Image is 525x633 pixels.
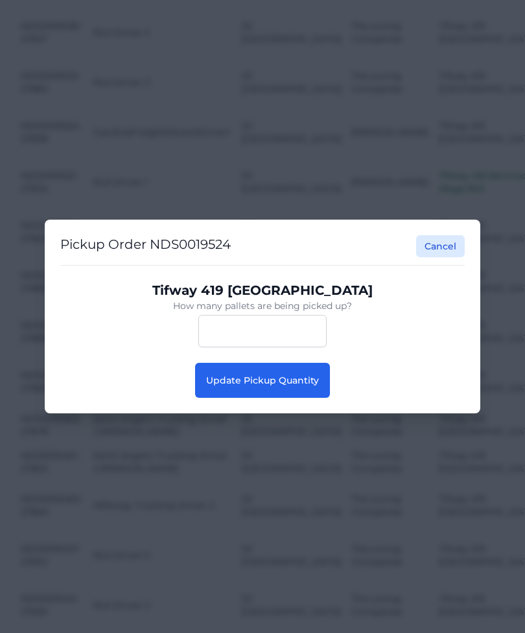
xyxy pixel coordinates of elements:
p: How many pallets are being picked up? [71,299,454,312]
button: Cancel [416,235,465,257]
button: Update Pickup Quantity [195,363,330,398]
h2: Pickup Order NDS0019524 [60,235,231,257]
span: Update Pickup Quantity [206,374,319,386]
p: Tifway 419 [GEOGRAPHIC_DATA] [71,281,454,299]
